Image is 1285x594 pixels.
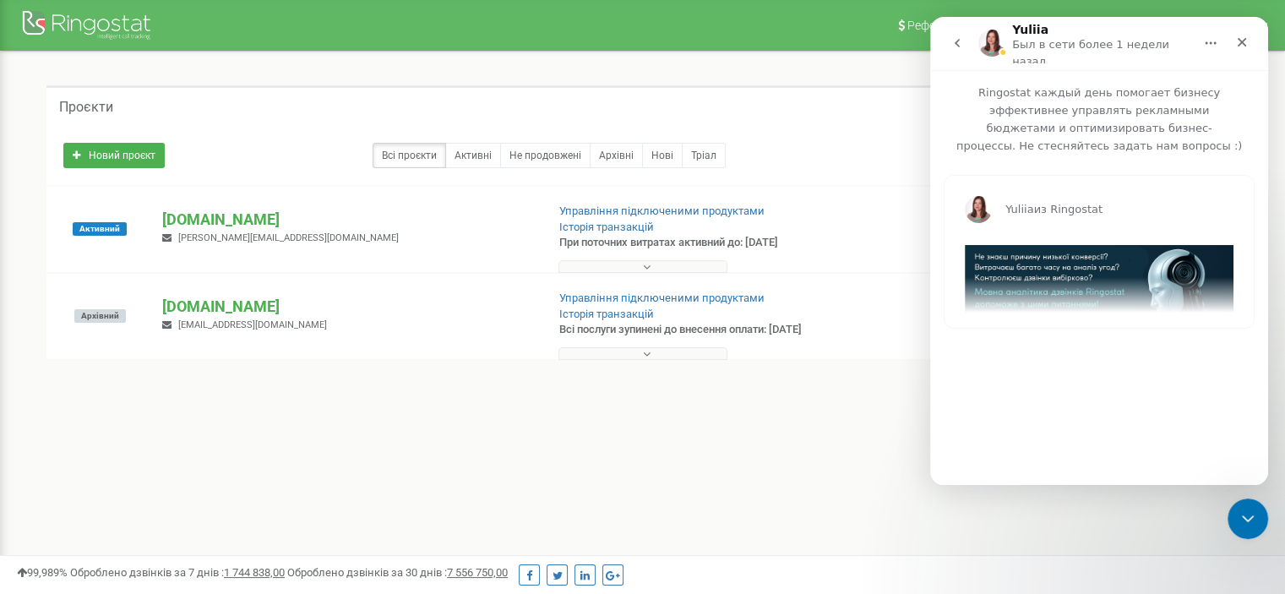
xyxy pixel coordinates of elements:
[70,566,285,579] span: Оброблено дзвінків за 7 днів :
[178,319,327,330] span: [EMAIL_ADDRESS][DOMAIN_NAME]
[162,209,531,231] p: [DOMAIN_NAME]
[930,17,1268,485] iframe: Intercom live chat
[682,143,726,168] a: Тріал
[445,143,501,168] a: Активні
[559,308,654,320] a: Історія транзакцій
[500,143,591,168] a: Не продовжені
[17,566,68,579] span: 99,989%
[907,19,1032,32] span: Реферальна програма
[559,292,765,304] a: Управління підключеними продуктами
[590,143,643,168] a: Архівні
[1228,499,1268,539] iframe: Intercom live chat
[559,204,765,217] a: Управління підключеними продуктами
[73,222,127,236] span: Активний
[559,322,830,338] p: Всі послуги зупинені до внесення оплати: [DATE]
[447,566,508,579] u: 7 556 750,00
[559,221,654,233] a: Історія транзакцій
[224,566,285,579] u: 1 744 838,00
[63,143,165,168] a: Новий проєкт
[287,566,508,579] span: Оброблено дзвінків за 30 днів :
[162,296,531,318] p: [DOMAIN_NAME]
[59,100,113,115] h5: Проєкти
[74,309,126,323] span: Архівний
[178,232,399,243] span: [PERSON_NAME][EMAIL_ADDRESS][DOMAIN_NAME]
[559,235,830,251] p: При поточних витратах активний до: [DATE]
[642,143,683,168] a: Нові
[373,143,446,168] a: Всі проєкти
